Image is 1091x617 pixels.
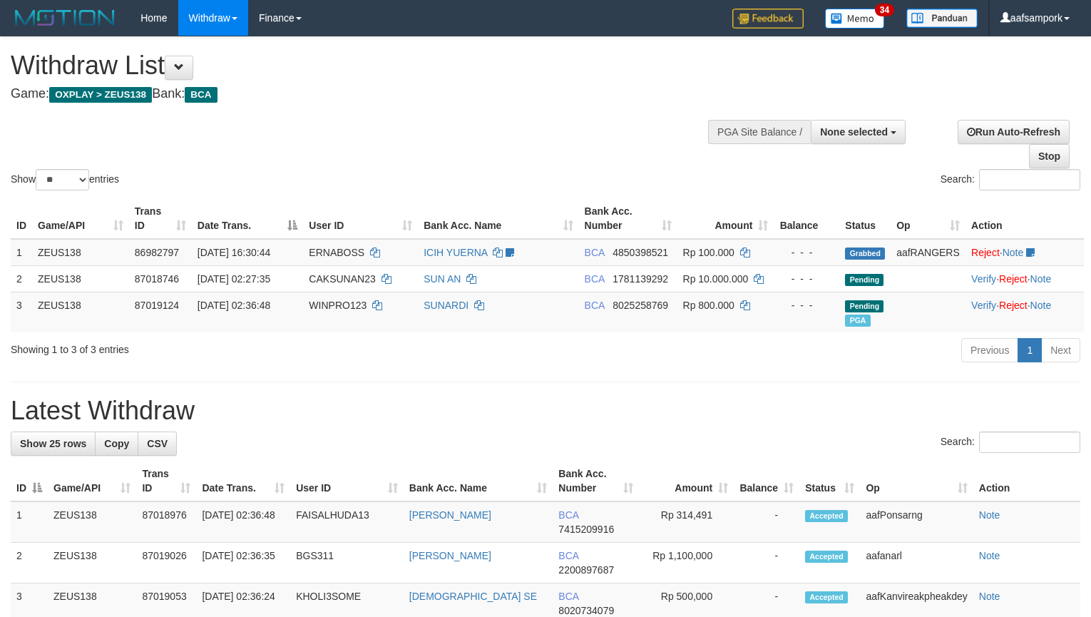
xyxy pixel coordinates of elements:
a: [PERSON_NAME] [409,550,491,561]
th: ID: activate to sort column descending [11,461,48,501]
img: Button%20Memo.svg [825,9,885,29]
td: BGS311 [290,543,404,583]
img: panduan.png [906,9,978,28]
td: - [734,543,799,583]
span: [DATE] 02:27:35 [198,273,270,285]
a: Note [1003,247,1024,258]
span: BCA [558,591,578,602]
label: Search: [941,169,1080,190]
th: Trans ID: activate to sort column ascending [129,198,192,239]
td: aafanarl [860,543,973,583]
td: Rp 1,100,000 [639,543,734,583]
th: User ID: activate to sort column ascending [290,461,404,501]
a: SUN AN [424,273,461,285]
a: Next [1041,338,1080,362]
h1: Withdraw List [11,51,713,80]
a: SUNARDI [424,300,468,311]
span: WINPRO123 [309,300,367,311]
td: ZEUS138 [32,292,129,332]
span: ERNABOSS [309,247,364,258]
th: Bank Acc. Number: activate to sort column ascending [579,198,677,239]
input: Search: [979,432,1080,453]
th: Trans ID: activate to sort column ascending [136,461,196,501]
a: Previous [961,338,1018,362]
a: CSV [138,432,177,456]
td: [DATE] 02:36:48 [196,501,290,543]
a: Copy [95,432,138,456]
input: Search: [979,169,1080,190]
td: · · [965,292,1084,332]
th: Status [839,198,891,239]
a: Reject [999,300,1028,311]
th: Balance: activate to sort column ascending [734,461,799,501]
span: CAKSUNAN23 [309,273,375,285]
span: BCA [558,550,578,561]
a: ICIH YUERNA [424,247,487,258]
span: Copy 8020734079 to clipboard [558,605,614,616]
td: · [965,239,1084,266]
span: Rp 10.000.000 [683,273,749,285]
td: FAISALHUDA13 [290,501,404,543]
div: PGA Site Balance / [708,120,811,144]
div: - - - [779,298,834,312]
a: 1 [1018,338,1042,362]
span: [DATE] 02:36:48 [198,300,270,311]
span: Marked by aafanarl [845,315,870,327]
td: 87019026 [136,543,196,583]
a: Note [979,509,1000,521]
span: Copy 2200897687 to clipboard [558,564,614,576]
span: Accepted [805,551,848,563]
span: Pending [845,274,883,286]
span: Show 25 rows [20,438,86,449]
td: [DATE] 02:36:35 [196,543,290,583]
th: Amount: activate to sort column ascending [677,198,774,239]
span: 87019124 [135,300,179,311]
th: User ID: activate to sort column ascending [303,198,418,239]
span: None selected [820,126,888,138]
img: Feedback.jpg [732,9,804,29]
label: Search: [941,432,1080,453]
a: Run Auto-Refresh [958,120,1070,144]
span: Copy [104,438,129,449]
select: Showentries [36,169,89,190]
span: [DATE] 16:30:44 [198,247,270,258]
a: Note [1030,273,1052,285]
span: Pending [845,300,883,312]
span: CSV [147,438,168,449]
span: BCA [185,87,217,103]
h1: Latest Withdraw [11,397,1080,425]
td: Rp 314,491 [639,501,734,543]
td: 2 [11,543,48,583]
td: - [734,501,799,543]
td: aafRANGERS [891,239,965,266]
th: Op: activate to sort column ascending [891,198,965,239]
td: 3 [11,292,32,332]
span: BCA [585,273,605,285]
span: Copy 4850398521 to clipboard [613,247,668,258]
img: MOTION_logo.png [11,7,119,29]
th: ID [11,198,32,239]
a: Reject [971,247,1000,258]
td: ZEUS138 [48,501,136,543]
th: Date Trans.: activate to sort column descending [192,198,304,239]
th: Status: activate to sort column ascending [799,461,860,501]
div: Showing 1 to 3 of 3 entries [11,337,444,357]
span: 86982797 [135,247,179,258]
th: Balance [774,198,839,239]
a: Verify [971,273,996,285]
th: Action [965,198,1084,239]
td: 1 [11,239,32,266]
th: Game/API: activate to sort column ascending [32,198,129,239]
span: 87018746 [135,273,179,285]
th: Bank Acc. Number: activate to sort column ascending [553,461,638,501]
span: BCA [585,247,605,258]
th: Op: activate to sort column ascending [860,461,973,501]
td: aafPonsarng [860,501,973,543]
div: - - - [779,272,834,286]
span: Grabbed [845,248,885,260]
th: Bank Acc. Name: activate to sort column ascending [404,461,553,501]
td: ZEUS138 [48,543,136,583]
label: Show entries [11,169,119,190]
a: Note [979,550,1000,561]
span: Copy 8025258769 to clipboard [613,300,668,311]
